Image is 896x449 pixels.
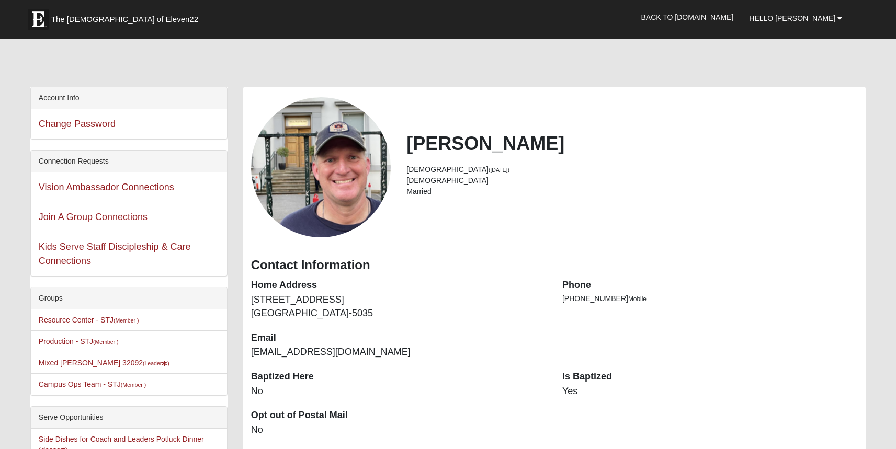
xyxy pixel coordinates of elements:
h2: [PERSON_NAME] [406,132,858,155]
a: Resource Center - STJ(Member ) [39,316,139,324]
a: Back to [DOMAIN_NAME] [633,4,741,30]
li: Married [406,186,858,197]
small: ([DATE]) [489,167,509,173]
dd: [EMAIL_ADDRESS][DOMAIN_NAME] [251,346,547,359]
a: The [DEMOGRAPHIC_DATA] of Eleven22 [22,4,232,30]
dt: Baptized Here [251,370,547,384]
small: (Member ) [114,317,139,324]
small: (Member ) [93,339,118,345]
small: (Leader ) [143,360,169,366]
dt: Email [251,331,547,345]
li: [DEMOGRAPHIC_DATA] [406,164,858,175]
dd: No [251,423,547,437]
small: (Member ) [121,382,146,388]
li: [PHONE_NUMBER] [562,293,858,304]
li: [DEMOGRAPHIC_DATA] [406,175,858,186]
div: Connection Requests [31,151,227,172]
dt: Is Baptized [562,370,858,384]
a: Campus Ops Team - STJ(Member ) [39,380,146,388]
a: Mixed [PERSON_NAME] 32092(Leader) [39,359,169,367]
div: Groups [31,287,227,309]
dd: Yes [562,385,858,398]
span: Mobile [628,295,647,303]
dt: Opt out of Postal Mail [251,409,547,422]
img: Eleven22 logo [28,9,49,30]
h3: Contact Information [251,258,858,273]
a: Production - STJ(Member ) [39,337,119,346]
dd: [STREET_ADDRESS] [GEOGRAPHIC_DATA]-5035 [251,293,547,320]
a: Change Password [39,119,116,129]
a: Join A Group Connections [39,212,148,222]
span: The [DEMOGRAPHIC_DATA] of Eleven22 [51,14,198,25]
a: View Fullsize Photo [251,97,391,237]
a: Hello [PERSON_NAME] [741,5,850,31]
a: Kids Serve Staff Discipleship & Care Connections [39,241,191,266]
dt: Phone [562,279,858,292]
a: Vision Ambassador Connections [39,182,174,192]
div: Serve Opportunities [31,407,227,429]
span: Hello [PERSON_NAME] [749,14,835,22]
dd: No [251,385,547,398]
div: Account Info [31,87,227,109]
dt: Home Address [251,279,547,292]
